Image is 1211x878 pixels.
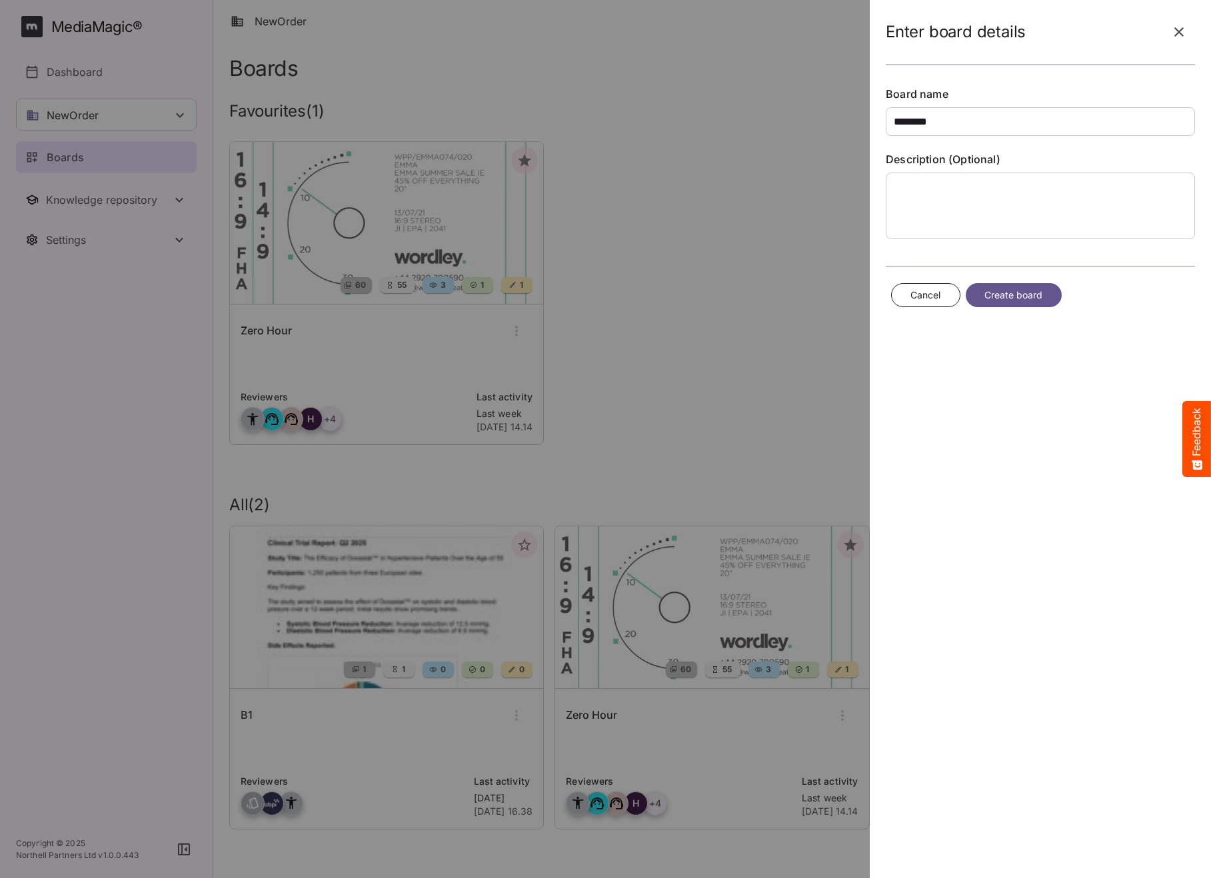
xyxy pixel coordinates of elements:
button: Feedback [1182,401,1211,477]
span: Create board [984,287,1043,304]
label: Description (Optional) [886,152,1195,167]
h2: Enter board details [886,23,1026,42]
span: Cancel [910,287,941,304]
button: Cancel [891,283,960,308]
button: Create board [966,283,1062,308]
label: Board name [886,87,1195,102]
